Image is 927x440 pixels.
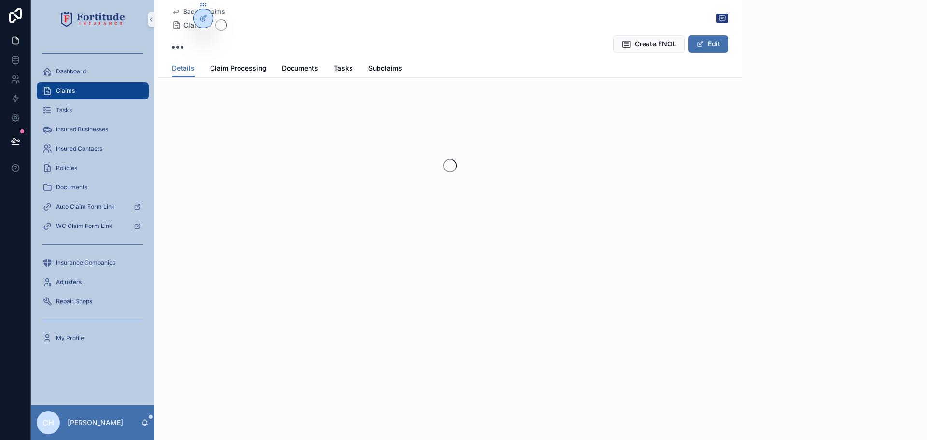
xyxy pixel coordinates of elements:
[183,20,206,30] span: Claims
[334,59,353,79] a: Tasks
[37,329,149,347] a: My Profile
[31,39,154,359] div: scrollable content
[56,298,92,305] span: Repair Shops
[56,203,115,211] span: Auto Claim Form Link
[56,106,72,114] span: Tasks
[37,63,149,80] a: Dashboard
[37,273,149,291] a: Adjusters
[37,198,149,215] a: Auto Claim Form Link
[172,59,195,78] a: Details
[56,222,112,230] span: WC Claim Form Link
[68,418,123,427] p: [PERSON_NAME]
[37,254,149,271] a: Insurance Companies
[56,334,84,342] span: My Profile
[61,12,125,27] img: App logo
[56,259,115,267] span: Insurance Companies
[56,126,108,133] span: Insured Businesses
[37,293,149,310] a: Repair Shops
[42,417,54,428] span: CH
[37,101,149,119] a: Tasks
[56,68,86,75] span: Dashboard
[172,20,206,30] a: Claims
[37,217,149,235] a: WC Claim Form Link
[56,87,75,95] span: Claims
[334,63,353,73] span: Tasks
[37,159,149,177] a: Policies
[368,63,402,73] span: Subclaims
[56,164,77,172] span: Policies
[37,82,149,99] a: Claims
[56,145,102,153] span: Insured Contacts
[688,35,728,53] button: Edit
[613,35,685,53] button: Create FNOL
[282,59,318,79] a: Documents
[635,39,676,49] span: Create FNOL
[210,59,267,79] a: Claim Processing
[282,63,318,73] span: Documents
[172,63,195,73] span: Details
[368,59,402,79] a: Subclaims
[37,140,149,157] a: Insured Contacts
[37,179,149,196] a: Documents
[172,8,225,15] a: Back to Claims
[210,63,267,73] span: Claim Processing
[37,121,149,138] a: Insured Businesses
[56,184,87,191] span: Documents
[183,8,225,15] span: Back to Claims
[56,278,82,286] span: Adjusters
